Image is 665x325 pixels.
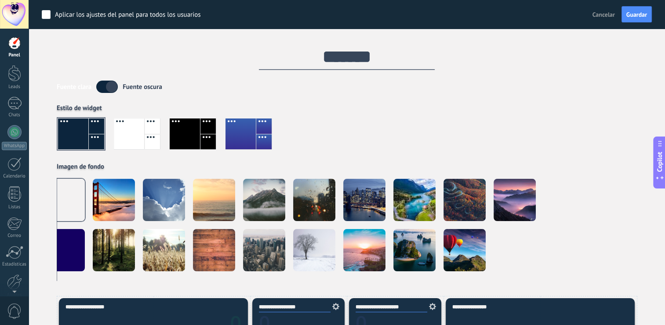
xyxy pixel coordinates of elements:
[2,233,27,239] div: Correo
[589,8,618,21] button: Cancelar
[2,262,27,267] div: Estadísticas
[57,162,637,171] div: Imagen de fondo
[621,6,652,23] button: Guardar
[2,112,27,118] div: Chats
[2,142,27,150] div: WhatsApp
[626,11,647,18] span: Guardar
[2,174,27,179] div: Calendario
[57,83,91,91] div: Fuente clara
[2,52,27,58] div: Panel
[592,11,615,18] span: Cancelar
[57,104,637,112] div: Estilo de widget
[123,83,162,91] div: Fuente oscura
[55,11,201,19] div: Aplicar los ajustes del panel para todos los usuarios
[2,84,27,90] div: Leads
[2,204,27,210] div: Listas
[655,152,664,172] span: Copilot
